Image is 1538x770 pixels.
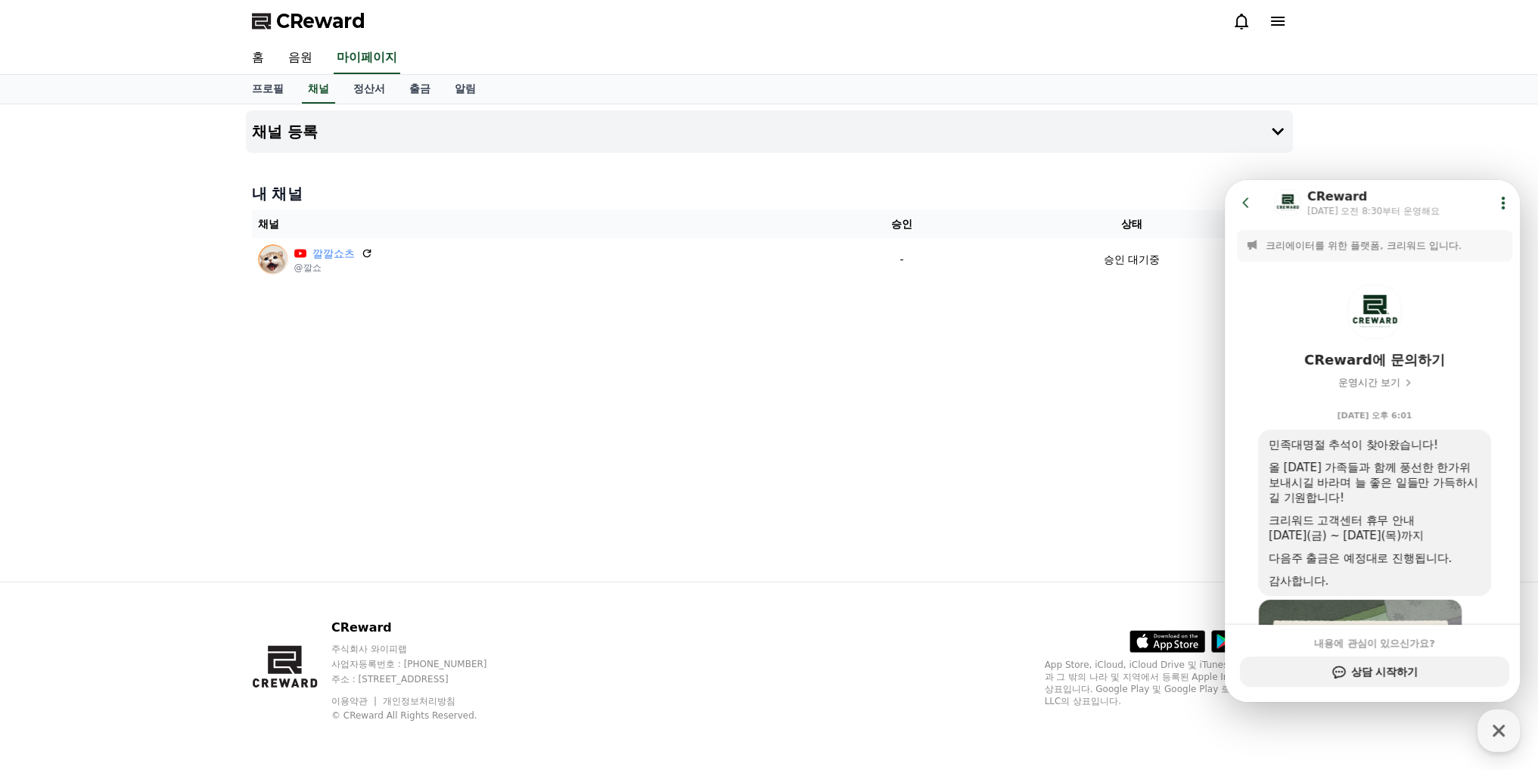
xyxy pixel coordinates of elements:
a: 홈 [240,42,276,74]
a: CReward [252,9,365,33]
button: 채널 등록 [246,110,1293,153]
a: 깔깔쇼츠 [312,246,355,262]
p: @깔쇼 [294,262,373,274]
a: 마이페이지 [334,42,400,74]
p: 사업자등록번호 : [PHONE_NUMBER] [331,658,516,670]
p: CReward [331,619,516,637]
a: 이용약관 [331,696,379,706]
p: - [832,252,971,268]
a: 채널 [302,75,335,104]
a: 프로필 [240,75,296,104]
a: 알림 [443,75,488,104]
p: © CReward All Rights Reserved. [331,709,516,722]
iframe: Channel chat [1225,180,1520,702]
a: 출금 [397,75,443,104]
p: 주식회사 와이피랩 [331,643,516,655]
th: 채널 [252,210,827,238]
th: 상태 [977,210,1286,238]
a: 개인정보처리방침 [383,696,455,706]
p: 승인 대기중 [1104,252,1160,268]
a: 음원 [276,42,325,74]
p: App Store, iCloud, iCloud Drive 및 iTunes Store는 미국과 그 밖의 나라 및 지역에서 등록된 Apple Inc.의 서비스 상표입니다. Goo... [1045,659,1287,707]
h4: 채널 등록 [252,123,318,140]
span: CReward [276,9,365,33]
img: 깔깔쇼츠 [258,244,288,275]
p: 주소 : [STREET_ADDRESS] [331,673,516,685]
a: 정산서 [341,75,397,104]
th: 승인 [826,210,977,238]
h4: 내 채널 [252,183,1287,204]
